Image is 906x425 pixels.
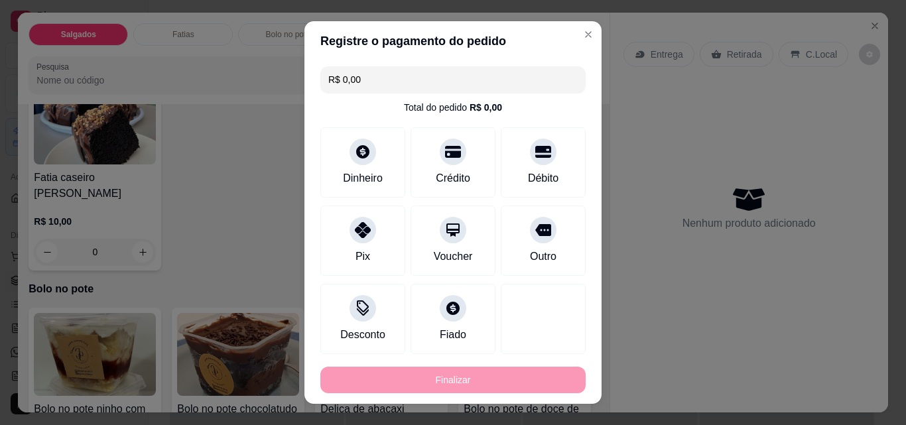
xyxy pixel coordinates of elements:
[343,170,383,186] div: Dinheiro
[440,327,466,343] div: Fiado
[340,327,385,343] div: Desconto
[304,21,602,61] header: Registre o pagamento do pedido
[434,249,473,265] div: Voucher
[404,101,502,114] div: Total do pedido
[436,170,470,186] div: Crédito
[528,170,558,186] div: Débito
[356,249,370,265] div: Pix
[530,249,556,265] div: Outro
[578,24,599,45] button: Close
[470,101,502,114] div: R$ 0,00
[328,66,578,93] input: Ex.: hambúrguer de cordeiro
